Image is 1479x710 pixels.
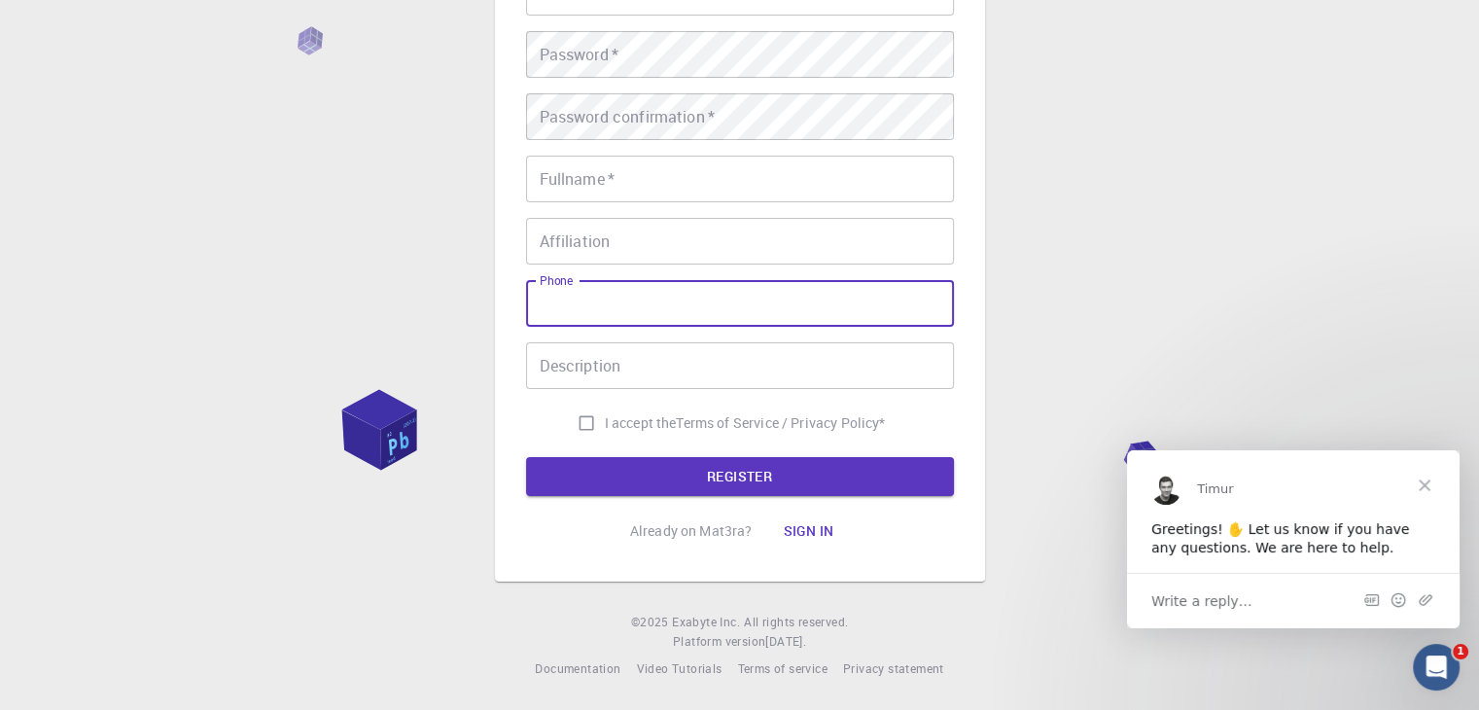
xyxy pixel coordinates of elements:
span: Privacy statement [843,660,944,676]
button: Sign in [767,512,849,550]
button: REGISTER [526,457,954,496]
a: [DATE]. [765,632,806,652]
span: Platform version [673,632,765,652]
p: Already on Mat3ra? [630,521,753,541]
a: Privacy statement [843,659,944,679]
span: 1 [1453,644,1468,659]
iframe: Intercom live chat message [1127,450,1460,628]
span: I accept the [605,413,677,433]
span: Video Tutorials [636,660,722,676]
iframe: Intercom live chat [1413,644,1460,691]
a: Documentation [535,659,620,679]
label: Phone [540,272,573,289]
a: Terms of Service / Privacy Policy* [676,413,885,433]
span: Documentation [535,660,620,676]
span: Exabyte Inc. [672,614,740,629]
span: Terms of service [737,660,827,676]
a: Video Tutorials [636,659,722,679]
a: Exabyte Inc. [672,613,740,632]
p: Terms of Service / Privacy Policy * [676,413,885,433]
span: © 2025 [631,613,672,632]
span: All rights reserved. [744,613,848,632]
a: Terms of service [737,659,827,679]
span: [DATE] . [765,633,806,649]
